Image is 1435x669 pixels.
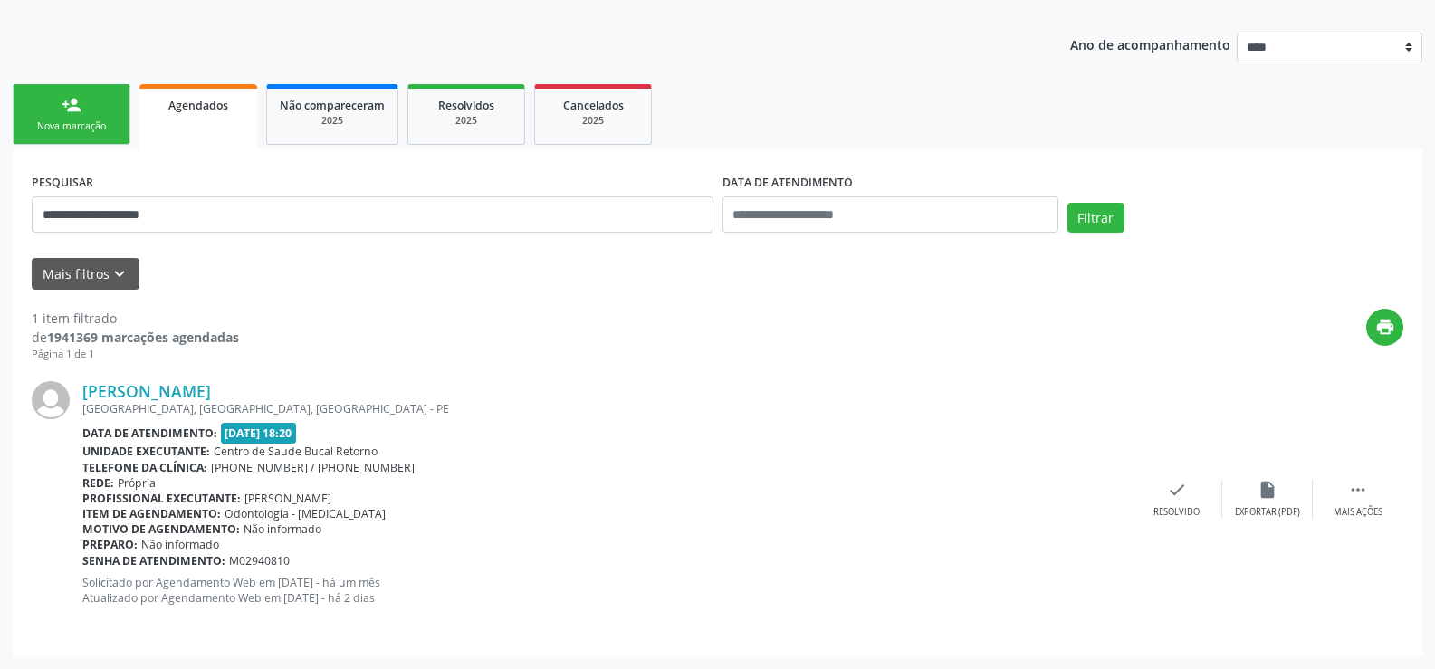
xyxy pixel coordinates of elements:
i:  [1348,480,1368,500]
div: Mais ações [1334,506,1382,519]
a: [PERSON_NAME] [82,381,211,401]
b: Motivo de agendamento: [82,521,240,537]
i: check [1167,480,1187,500]
div: 2025 [280,114,385,128]
span: [DATE] 18:20 [221,423,297,444]
div: 2025 [421,114,512,128]
div: 2025 [548,114,638,128]
b: Rede: [82,475,114,491]
div: Resolvido [1153,506,1200,519]
b: Data de atendimento: [82,425,217,441]
span: Não informado [141,537,219,552]
span: Resolvidos [438,98,494,113]
span: Cancelados [563,98,624,113]
span: [PHONE_NUMBER] / [PHONE_NUMBER] [211,460,415,475]
b: Telefone da clínica: [82,460,207,475]
div: de [32,328,239,347]
i: print [1375,317,1395,337]
i: keyboard_arrow_down [110,264,129,284]
span: Não compareceram [280,98,385,113]
span: Odontologia - [MEDICAL_DATA] [225,506,386,521]
b: Item de agendamento: [82,506,221,521]
span: Centro de Saude Bucal Retorno [214,444,378,459]
img: img [32,381,70,419]
span: Agendados [168,98,228,113]
div: person_add [62,95,81,115]
label: PESQUISAR [32,168,93,196]
button: Mais filtroskeyboard_arrow_down [32,258,139,290]
button: Filtrar [1067,203,1124,234]
b: Preparo: [82,537,138,552]
span: [PERSON_NAME] [244,491,331,506]
p: Solicitado por Agendamento Web em [DATE] - há um mês Atualizado por Agendamento Web em [DATE] - h... [82,575,1132,606]
b: Senha de atendimento: [82,553,225,569]
i: insert_drive_file [1258,480,1277,500]
div: Página 1 de 1 [32,347,239,362]
label: DATA DE ATENDIMENTO [722,168,853,196]
div: 1 item filtrado [32,309,239,328]
div: [GEOGRAPHIC_DATA], [GEOGRAPHIC_DATA], [GEOGRAPHIC_DATA] - PE [82,401,1132,416]
b: Unidade executante: [82,444,210,459]
div: Nova marcação [26,119,117,133]
span: Não informado [244,521,321,537]
b: Profissional executante: [82,491,241,506]
div: Exportar (PDF) [1235,506,1300,519]
button: print [1366,309,1403,346]
span: Própria [118,475,156,491]
p: Ano de acompanhamento [1070,33,1230,55]
strong: 1941369 marcações agendadas [47,329,239,346]
span: M02940810 [229,553,290,569]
